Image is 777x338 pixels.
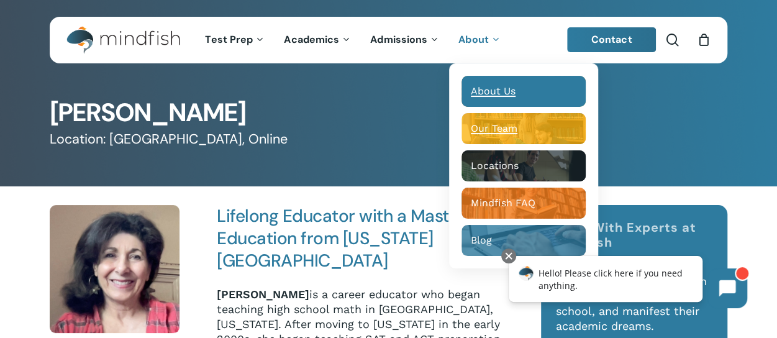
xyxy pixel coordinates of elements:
span: Mindfish FAQ [471,197,535,209]
span: Admissions [370,33,427,46]
a: Contact [567,27,657,52]
a: Cart [697,33,711,47]
h4: Lifelong Educator with a Master’s in Education from [US_STATE][GEOGRAPHIC_DATA] [217,205,514,272]
a: Mindfish FAQ [461,188,586,219]
span: About Us [471,85,516,97]
h1: [PERSON_NAME] [50,101,727,126]
span: Locations [471,160,519,171]
span: About [458,33,489,46]
span: Contact [591,33,632,46]
strong: [PERSON_NAME] [217,288,309,301]
a: Locations [461,150,586,181]
header: Main Menu [50,17,727,63]
a: Blog [461,225,586,256]
span: Test Prep [205,33,253,46]
a: Test Prep [196,35,275,45]
img: Tina Eden Square [50,205,179,333]
nav: Main Menu [196,17,510,63]
span: Our Team [471,122,517,134]
a: About Us [461,76,586,107]
a: Admissions [361,35,449,45]
a: About [449,35,511,45]
span: Academics [284,33,339,46]
h4: Chat With Experts at Mindfish [556,220,712,250]
span: Location: [GEOGRAPHIC_DATA], Online [50,130,288,148]
span: Blog [471,234,492,246]
iframe: Chatbot [496,246,760,321]
a: Academics [275,35,361,45]
a: Our Team [461,113,586,144]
